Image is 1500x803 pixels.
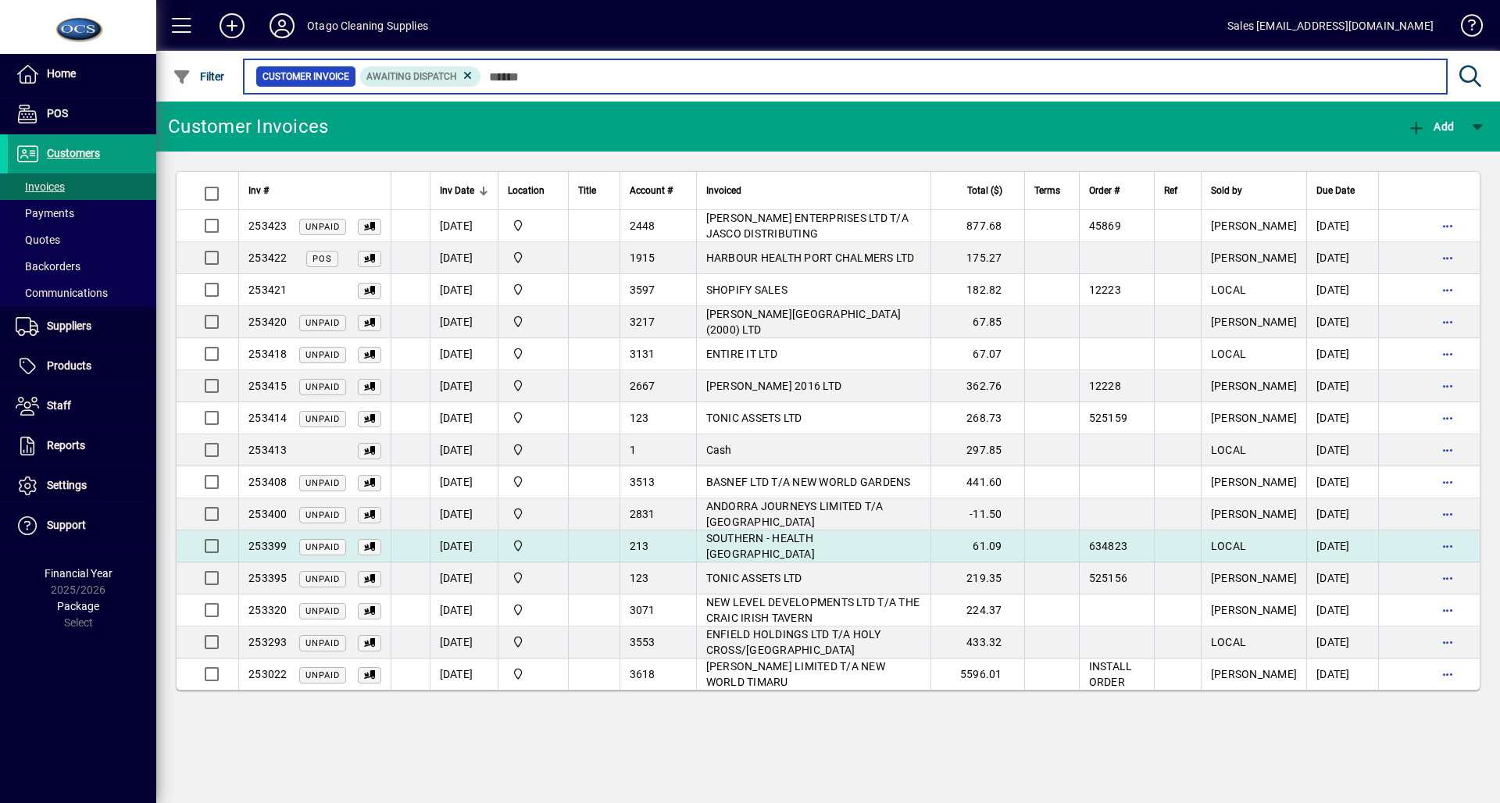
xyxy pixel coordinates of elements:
[1306,466,1378,498] td: [DATE]
[1089,660,1133,688] span: INSTALL ORDER
[47,319,91,332] span: Suppliers
[630,284,655,296] span: 3597
[508,409,559,426] span: Head Office
[1089,219,1121,232] span: 45869
[930,626,1024,658] td: 433.32
[305,670,340,680] span: Unpaid
[630,668,655,680] span: 3618
[305,638,340,648] span: Unpaid
[45,567,112,580] span: Financial Year
[430,210,498,242] td: [DATE]
[930,242,1024,274] td: 175.27
[1306,594,1378,626] td: [DATE]
[706,348,777,360] span: ENTIRE IT LTD
[1306,498,1378,530] td: [DATE]
[1211,444,1246,456] span: LOCAL
[57,600,99,612] span: Package
[207,12,257,40] button: Add
[508,601,559,619] span: Head Office
[508,569,559,587] span: Head Office
[508,217,559,234] span: Head Office
[440,182,474,199] span: Inv Date
[248,182,269,199] span: Inv #
[173,70,225,83] span: Filter
[1211,284,1246,296] span: LOCAL
[706,476,911,488] span: BASNEF LTD T/A NEW WORLD GARDENS
[248,444,287,456] span: 253413
[508,377,559,394] span: Head Office
[8,426,156,466] a: Reports
[366,71,457,82] span: Awaiting Dispatch
[706,660,885,688] span: [PERSON_NAME] LIMITED T/A NEW WORLD TIMARU
[305,350,340,360] span: Unpaid
[630,182,687,199] div: Account #
[248,572,287,584] span: 253395
[1211,182,1297,199] div: Sold by
[430,434,498,466] td: [DATE]
[706,628,880,656] span: ENFIELD HOLDINGS LTD T/A HOLY CROSS/[GEOGRAPHIC_DATA]
[930,594,1024,626] td: 224.37
[430,402,498,434] td: [DATE]
[47,107,68,120] span: POS
[578,182,596,199] span: Title
[248,508,287,520] span: 253400
[508,182,545,199] span: Location
[1435,501,1460,526] button: More options
[1435,534,1460,559] button: More options
[1089,540,1128,552] span: 634823
[1435,437,1460,462] button: More options
[1089,182,1145,199] div: Order #
[8,506,156,545] a: Support
[248,604,287,616] span: 253320
[8,466,156,505] a: Settings
[8,347,156,386] a: Products
[630,636,655,648] span: 3553
[305,574,340,584] span: Unpaid
[248,219,287,232] span: 253423
[1306,274,1378,306] td: [DATE]
[1306,370,1378,402] td: [DATE]
[1089,412,1128,424] span: 525159
[930,402,1024,434] td: 268.73
[1435,598,1460,623] button: More options
[16,234,60,246] span: Quotes
[1211,668,1297,680] span: [PERSON_NAME]
[8,253,156,280] a: Backorders
[8,280,156,306] a: Communications
[312,254,332,264] span: POS
[248,476,287,488] span: 253408
[1306,306,1378,338] td: [DATE]
[706,182,921,199] div: Invoiced
[1211,412,1297,424] span: [PERSON_NAME]
[1089,284,1121,296] span: 12223
[706,252,915,264] span: HARBOUR HEALTH PORT CHALMERS LTD
[930,434,1024,466] td: 297.85
[706,532,815,560] span: SOUTHERN - HEALTH [GEOGRAPHIC_DATA]
[1306,402,1378,434] td: [DATE]
[706,500,884,528] span: ANDORRA JOURNEYS LIMITED T/A [GEOGRAPHIC_DATA]
[47,519,86,531] span: Support
[47,147,100,159] span: Customers
[630,219,655,232] span: 2448
[305,222,340,232] span: Unpaid
[305,318,340,328] span: Unpaid
[930,338,1024,370] td: 67.07
[578,182,610,199] div: Title
[248,284,287,296] span: 253421
[630,182,673,199] span: Account #
[430,562,498,594] td: [DATE]
[1316,182,1369,199] div: Due Date
[1211,508,1297,520] span: [PERSON_NAME]
[305,478,340,488] span: Unpaid
[508,441,559,459] span: Head Office
[1435,245,1460,270] button: More options
[248,348,287,360] span: 253418
[706,444,732,456] span: Cash
[430,594,498,626] td: [DATE]
[930,530,1024,562] td: 61.09
[430,274,498,306] td: [DATE]
[508,633,559,651] span: Head Office
[706,412,802,424] span: TONIC ASSETS LTD
[1164,182,1191,199] div: Ref
[1435,662,1460,687] button: More options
